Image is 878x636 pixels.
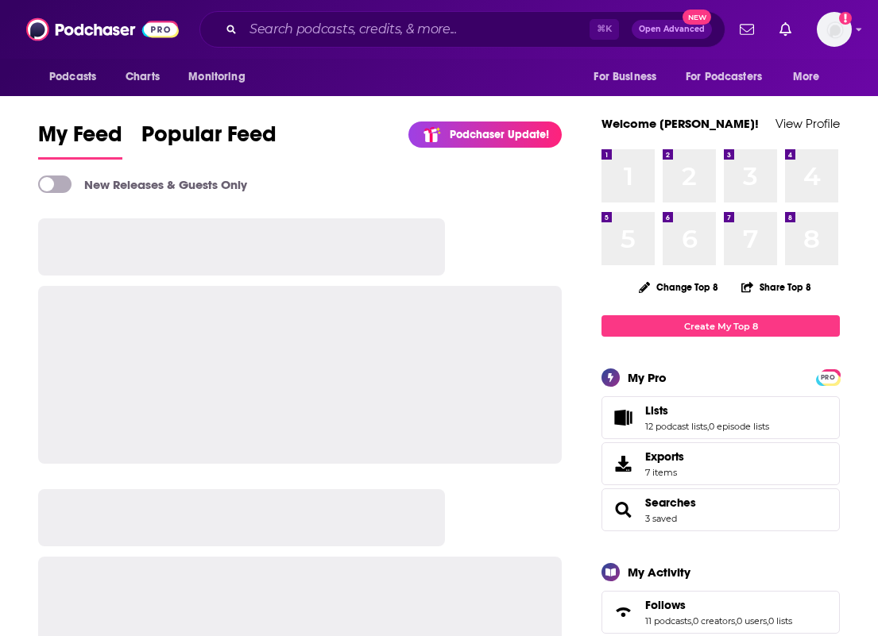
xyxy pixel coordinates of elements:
span: , [691,615,693,626]
span: PRO [818,372,837,384]
a: View Profile [776,116,840,131]
p: Podchaser Update! [450,128,549,141]
span: For Business [594,66,656,88]
div: Search podcasts, credits, & more... [199,11,725,48]
a: My Feed [38,121,122,160]
span: 7 items [645,467,684,478]
span: Exports [607,453,639,475]
a: 11 podcasts [645,615,691,626]
span: Exports [645,449,684,464]
button: Share Top 8 [741,272,812,303]
button: Open AdvancedNew [632,20,712,39]
span: For Podcasters [686,66,762,88]
span: Logged in as Isabellaoidem [817,12,852,47]
a: PRO [818,371,837,383]
span: New [683,10,711,25]
a: New Releases & Guests Only [38,175,247,193]
img: User Profile [817,12,852,47]
a: 0 users [737,615,767,626]
span: Podcasts [49,66,96,88]
button: open menu [177,62,265,92]
a: Searches [607,499,639,521]
span: , [707,421,709,432]
span: ⌘ K [590,19,619,40]
a: Show notifications dropdown [733,16,760,43]
a: Follows [645,598,792,612]
span: Follows [601,591,840,634]
a: Create My Top 8 [601,315,840,337]
button: open menu [675,62,785,92]
a: Welcome [PERSON_NAME]! [601,116,759,131]
span: Searches [601,488,840,531]
span: Follows [645,598,686,612]
a: Lists [607,407,639,429]
button: Show profile menu [817,12,852,47]
input: Search podcasts, credits, & more... [243,17,590,42]
svg: Add a profile image [839,12,852,25]
a: Charts [115,62,169,92]
span: Open Advanced [639,25,705,33]
span: My Feed [38,121,122,157]
div: My Pro [628,370,667,385]
span: Lists [601,396,840,439]
span: Lists [645,403,668,418]
span: Monitoring [188,66,245,88]
span: More [793,66,820,88]
a: 0 creators [693,615,735,626]
span: Charts [126,66,160,88]
a: 12 podcast lists [645,421,707,432]
a: 0 lists [768,615,792,626]
a: 0 episode lists [709,421,769,432]
button: Change Top 8 [629,277,728,297]
a: Follows [607,601,639,623]
div: My Activity [628,565,690,580]
span: , [767,615,768,626]
button: open menu [582,62,676,92]
a: Popular Feed [141,121,277,160]
button: open menu [38,62,117,92]
a: Lists [645,403,769,418]
span: Popular Feed [141,121,277,157]
a: Show notifications dropdown [773,16,798,43]
a: Searches [645,495,696,510]
img: Podchaser - Follow, Share and Rate Podcasts [26,14,179,44]
a: Exports [601,442,840,485]
span: , [735,615,737,626]
button: open menu [782,62,840,92]
a: 3 saved [645,513,677,524]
